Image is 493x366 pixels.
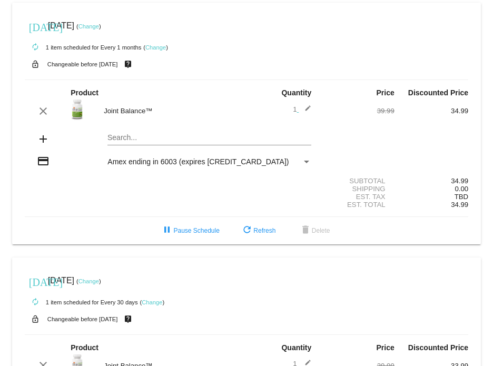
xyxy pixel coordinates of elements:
div: 39.99 [320,107,394,115]
span: 1 [293,105,311,113]
strong: Quantity [281,343,311,352]
div: Shipping [320,185,394,193]
mat-icon: clear [37,105,50,117]
mat-icon: lock_open [29,312,42,326]
a: Change [78,23,99,29]
div: Joint Balance™ [98,107,246,115]
div: Est. Total [320,201,394,209]
small: ( ) [76,278,101,284]
small: Changeable before [DATE] [47,61,118,67]
span: Amex ending in 6003 (expires [CREDIT_CARD_DATA]) [107,157,289,166]
small: Changeable before [DATE] [47,316,118,322]
img: avie-joint-front.png [71,100,84,121]
mat-icon: autorenew [29,296,42,309]
span: Pause Schedule [161,227,219,234]
mat-select: Payment Method [107,157,311,166]
input: Search... [107,134,311,142]
span: 34.99 [451,201,468,209]
small: ( ) [143,44,168,51]
strong: Quantity [281,88,311,97]
mat-icon: edit [299,105,311,117]
mat-icon: [DATE] [29,20,42,33]
mat-icon: live_help [122,312,134,326]
mat-icon: [DATE] [29,275,42,288]
mat-icon: pause [161,224,173,237]
strong: Product [71,88,98,97]
mat-icon: credit_card [37,155,50,167]
div: 34.99 [395,177,468,185]
small: ( ) [76,23,101,29]
mat-icon: delete [299,224,312,237]
mat-icon: add [37,133,50,145]
span: TBD [455,193,468,201]
a: Change [142,299,162,305]
span: 0.00 [455,185,468,193]
strong: Discounted Price [408,343,468,352]
a: Change [145,44,166,51]
small: 1 item scheduled for Every 30 days [25,299,138,305]
small: ( ) [140,299,164,305]
span: Refresh [241,227,275,234]
strong: Discounted Price [408,88,468,97]
strong: Price [377,343,395,352]
div: 34.99 [395,107,468,115]
button: Delete [291,221,339,240]
button: Pause Schedule [152,221,228,240]
div: Subtotal [320,177,394,185]
mat-icon: refresh [241,224,253,237]
small: 1 item scheduled for Every 1 months [25,44,142,51]
mat-icon: lock_open [29,57,42,71]
strong: Product [71,343,98,352]
span: Delete [299,227,330,234]
a: Change [78,278,99,284]
button: Refresh [232,221,284,240]
mat-icon: live_help [122,57,134,71]
strong: Price [377,88,395,97]
div: Est. Tax [320,193,394,201]
mat-icon: autorenew [29,41,42,54]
